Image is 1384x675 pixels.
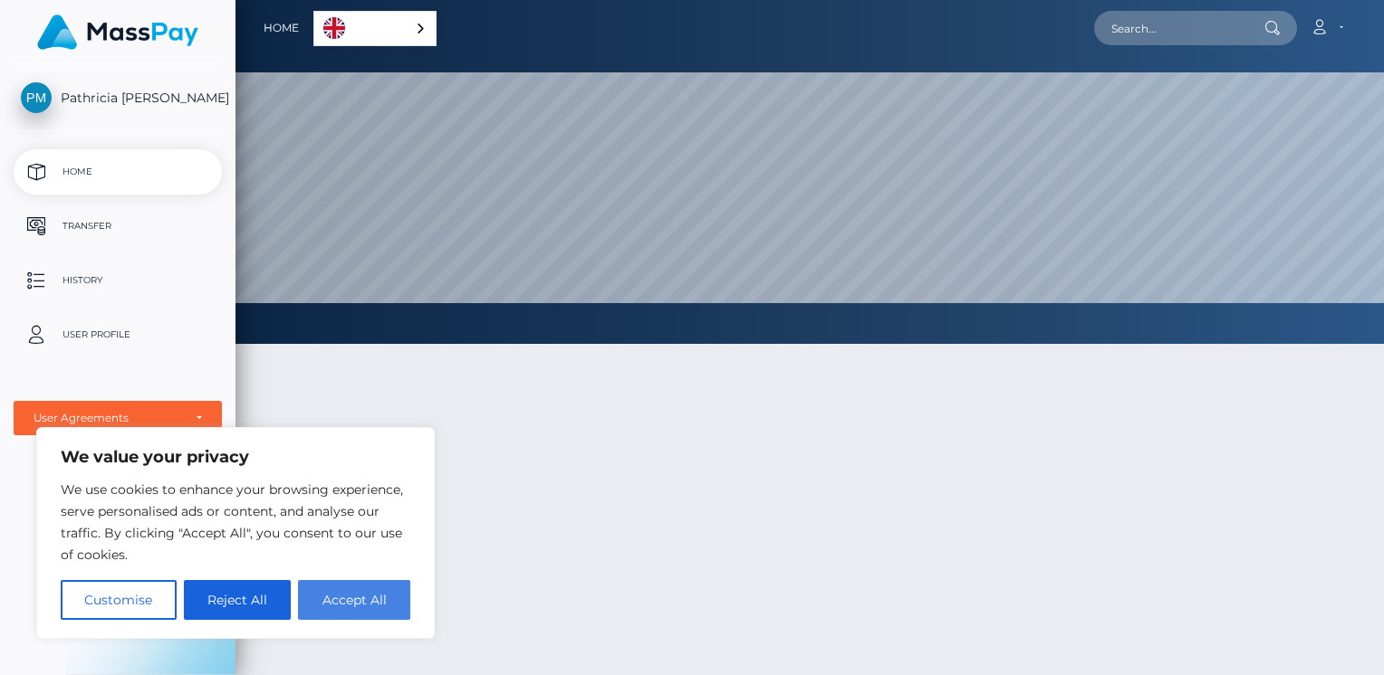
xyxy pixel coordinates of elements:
[21,267,215,294] p: History
[14,312,222,357] a: User Profile
[14,401,222,435] button: User Agreements
[298,580,410,620] button: Accept All
[14,90,222,106] span: Pathricia [PERSON_NAME]
[313,11,437,46] div: Language
[14,204,222,249] a: Transfer
[313,11,437,46] aside: Language selected: English
[34,411,182,425] div: User Agreements
[61,580,177,620] button: Customise
[21,321,215,348] p: User Profile
[21,158,215,185] p: Home
[14,149,222,195] a: Home
[1094,11,1264,45] input: Search...
[36,427,435,639] div: We value your privacy
[61,446,410,468] p: We value your privacy
[314,12,436,45] a: English
[14,258,222,303] a: History
[37,14,198,50] img: MassPay
[264,9,299,47] a: Home
[21,213,215,240] p: Transfer
[184,580,292,620] button: Reject All
[61,479,410,566] p: We use cookies to enhance your browsing experience, serve personalised ads or content, and analys...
